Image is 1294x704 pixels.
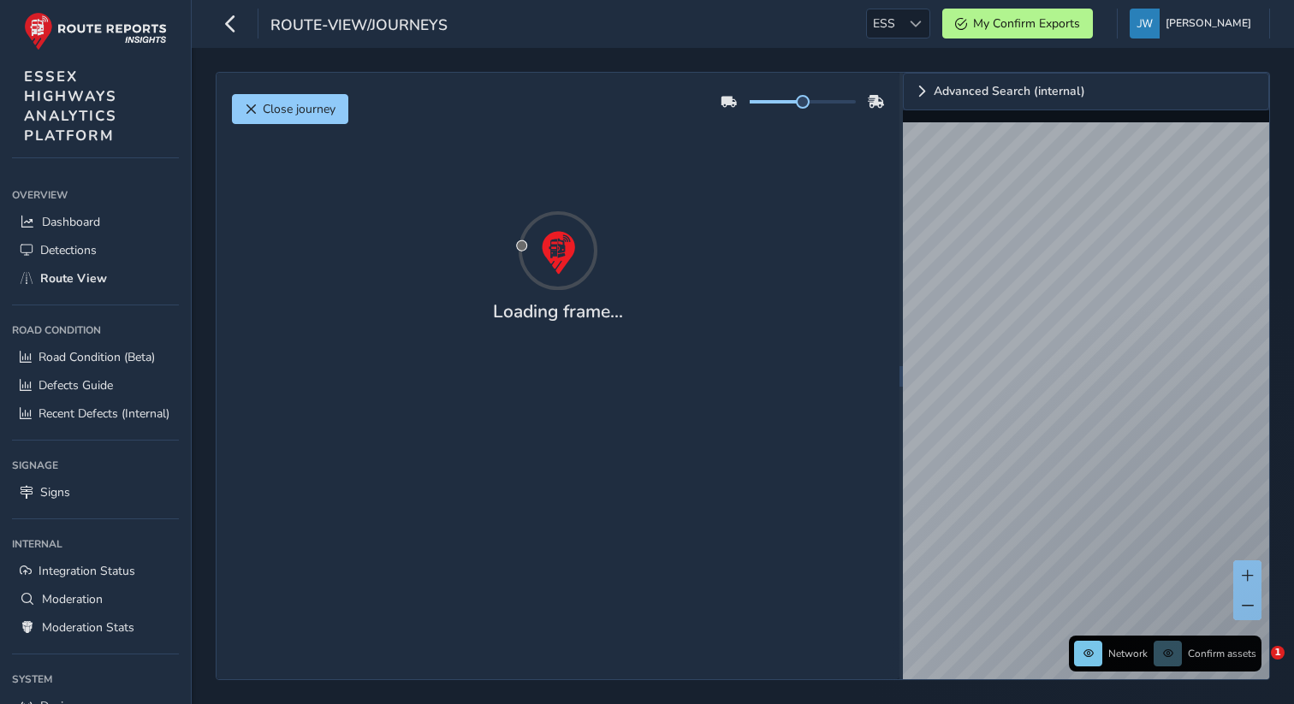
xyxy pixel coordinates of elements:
[12,531,179,557] div: Internal
[934,86,1085,98] span: Advanced Search (internal)
[39,349,155,365] span: Road Condition (Beta)
[12,613,179,642] a: Moderation Stats
[12,557,179,585] a: Integration Status
[12,182,179,208] div: Overview
[24,67,117,145] span: ESSEX HIGHWAYS ANALYTICS PLATFORM
[942,9,1093,38] button: My Confirm Exports
[39,405,169,422] span: Recent Defects (Internal)
[12,317,179,343] div: Road Condition
[1108,647,1148,660] span: Network
[1130,9,1160,38] img: diamond-layout
[867,9,901,38] span: ESS
[40,484,70,500] span: Signs
[12,371,179,399] a: Defects Guide
[12,453,179,478] div: Signage
[12,666,179,692] div: System
[1236,646,1277,687] iframe: Intercom live chat
[42,619,134,636] span: Moderation Stats
[12,585,179,613] a: Moderation
[12,399,179,428] a: Recent Defects (Internal)
[12,264,179,293] a: Route View
[493,301,623,322] h4: Loading frame...
[1166,9,1251,38] span: [PERSON_NAME]
[40,242,97,258] span: Detections
[12,236,179,264] a: Detections
[24,12,167,50] img: rr logo
[232,94,348,124] button: Close journey
[270,15,448,38] span: route-view/journeys
[42,214,100,230] span: Dashboard
[12,343,179,371] a: Road Condition (Beta)
[12,208,179,236] a: Dashboard
[39,563,135,579] span: Integration Status
[1188,647,1256,660] span: Confirm assets
[12,478,179,506] a: Signs
[39,377,113,393] span: Defects Guide
[40,270,107,287] span: Route View
[973,15,1080,32] span: My Confirm Exports
[263,101,335,117] span: Close journey
[1130,9,1257,38] button: [PERSON_NAME]
[1271,646,1285,660] span: 1
[42,591,103,607] span: Moderation
[903,73,1270,110] a: Expand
